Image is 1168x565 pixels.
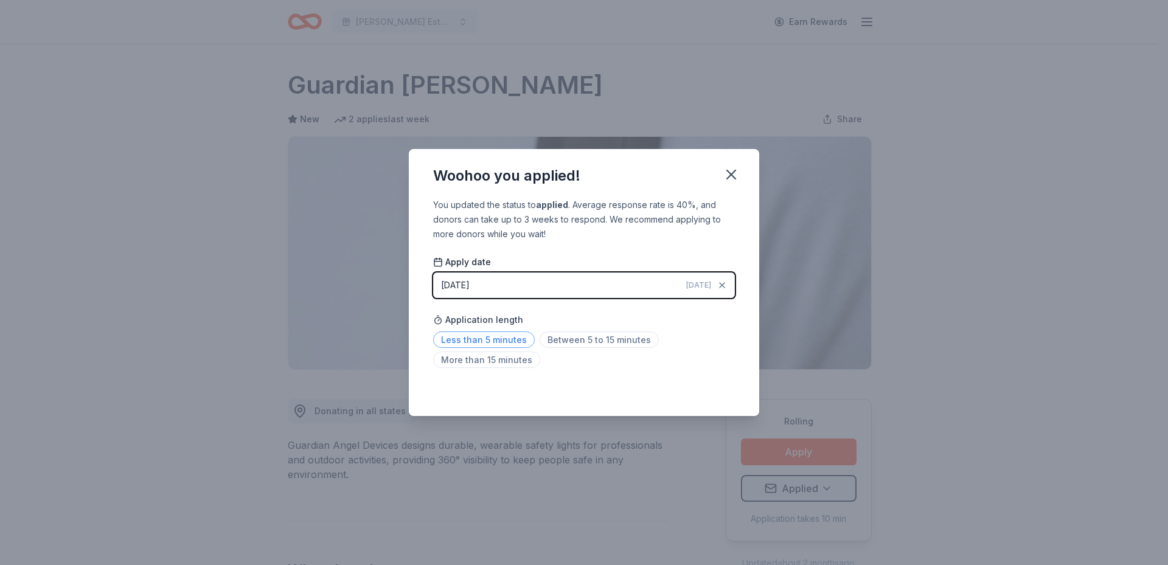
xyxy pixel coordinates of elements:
div: [DATE] [441,278,470,293]
b: applied [536,199,568,210]
span: [DATE] [686,280,711,290]
div: Woohoo you applied! [433,166,580,185]
span: Apply date [433,256,491,268]
div: You updated the status to . Average response rate is 40%, and donors can take up to 3 weeks to re... [433,198,735,241]
button: [DATE][DATE] [433,272,735,298]
span: Application length [433,313,523,327]
span: Less than 5 minutes [433,331,535,348]
span: More than 15 minutes [433,352,540,368]
span: Between 5 to 15 minutes [540,331,659,348]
